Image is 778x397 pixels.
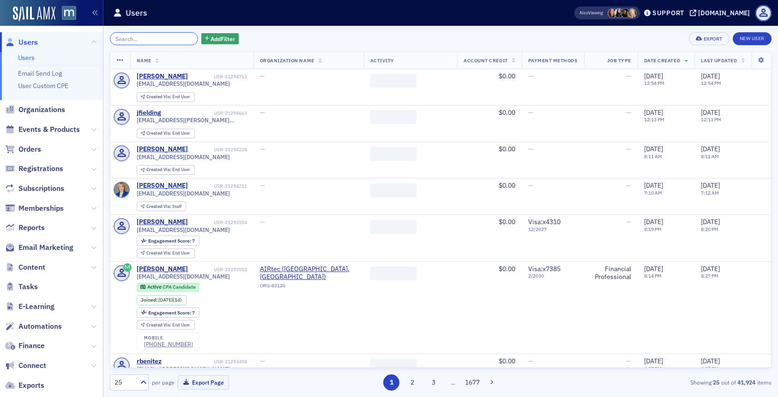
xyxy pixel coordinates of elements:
time: 8:11 AM [644,153,662,160]
a: Users [5,37,38,47]
time: 7:12 AM [701,190,719,196]
span: [EMAIL_ADDRESS][DOMAIN_NAME] [137,190,230,197]
span: — [626,108,631,117]
span: Natalie Antonakas [608,8,617,18]
time: 12:54 PM [701,80,721,86]
img: SailAMX [13,6,55,21]
span: — [260,357,265,365]
span: [DATE] [701,108,720,117]
span: Profile [755,5,772,21]
a: Events & Products [5,124,80,135]
a: Content [5,262,45,273]
div: [PERSON_NAME] [137,145,188,154]
div: Active: Active: CPA Candidate [137,283,200,292]
div: USR-21293552 [189,267,247,273]
span: — [626,357,631,365]
div: USR-21294663 [163,110,247,116]
a: Tasks [5,282,38,292]
span: [DATE] [644,181,663,190]
a: AIRtec ([GEOGRAPHIC_DATA], [GEOGRAPHIC_DATA]) [260,265,358,281]
div: Support [652,9,684,17]
div: End User [146,95,190,100]
span: Automations [18,321,62,332]
span: [EMAIL_ADDRESS][PERSON_NAME][DOMAIN_NAME] [137,117,247,124]
a: jfielding [137,109,161,117]
span: [DATE] [701,357,720,365]
span: Name [137,57,151,64]
div: Created Via: Staff [137,201,186,211]
div: [PERSON_NAME] [137,265,188,273]
a: Email Marketing [5,243,73,253]
span: Memberships [18,203,64,213]
span: — [260,72,265,80]
span: Registrations [18,164,63,174]
span: [DATE] [158,296,173,303]
span: [DATE] [644,72,663,80]
a: [PERSON_NAME] [137,182,188,190]
a: [PERSON_NAME] [137,72,188,81]
div: Staff [146,204,181,209]
span: Exports [18,380,44,391]
span: ‌ [370,359,416,373]
time: 12:13 PM [701,116,721,123]
a: Users [18,53,35,62]
span: E-Learning [18,302,54,312]
a: Email Send Log [18,69,62,77]
span: CPA Candidate [163,284,196,290]
div: 7 [148,310,195,315]
div: End User [146,323,190,328]
span: Created Via : [146,322,172,328]
button: 2 [404,374,421,391]
span: — [626,72,631,80]
span: [DATE] [701,72,720,80]
span: [DATE] [644,265,663,273]
span: ‌ [370,74,416,88]
span: [DATE] [644,145,663,153]
div: USR-21293554 [189,219,247,225]
span: Content [18,262,45,273]
button: [DOMAIN_NAME] [690,10,753,16]
span: Created Via : [146,166,172,172]
span: Joined : [141,297,158,303]
span: [EMAIL_ADDRESS][DOMAIN_NAME] [137,366,230,373]
span: ‌ [370,220,416,234]
span: Organization Name [260,57,314,64]
div: ORG-83120 [260,283,358,292]
button: 3 [425,374,441,391]
span: 2 / 2030 [528,273,578,279]
span: Orders [18,144,41,154]
span: — [260,218,265,226]
span: … [446,378,459,386]
div: Export [704,36,723,41]
div: Created Via: End User [137,92,195,102]
div: Engagement Score: 7 [137,308,199,318]
a: Active CPA Candidate [140,284,195,290]
span: [EMAIL_ADDRESS][DOMAIN_NAME] [137,80,230,87]
span: Reports [18,223,45,233]
a: View Homepage [55,6,76,22]
time: 8:14 PM [644,273,662,279]
span: Viewing [579,10,603,16]
button: Export Page [178,375,229,390]
span: — [260,145,265,153]
span: $0.00 [499,357,515,365]
h1: Users [126,7,147,18]
div: [DOMAIN_NAME] [698,9,750,17]
span: ‌ [370,184,416,197]
span: ‌ [370,147,416,161]
span: [DATE] [701,145,720,153]
div: USR-21294211 [189,183,247,189]
time: 8:20 PM [701,226,718,232]
a: E-Learning [5,302,54,312]
span: — [626,181,631,190]
div: Engagement Score: 7 [137,236,199,246]
span: $0.00 [499,218,515,226]
div: Financial Professional [591,265,631,281]
span: Engagement Score : [148,309,192,316]
span: $0.00 [499,108,515,117]
span: — [260,181,265,190]
span: [DATE] [701,181,720,190]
